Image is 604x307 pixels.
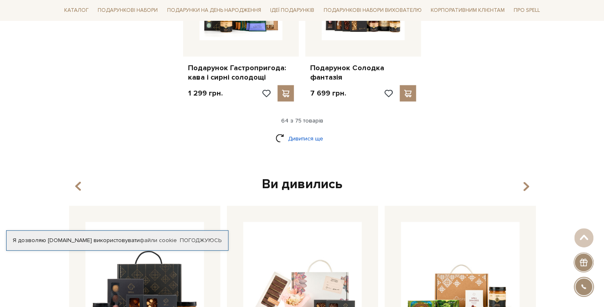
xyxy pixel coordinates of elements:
a: Подарунки на День народження [164,4,264,17]
a: Ідеї подарунків [267,4,318,17]
a: Подарункові набори вихователю [320,3,425,17]
p: 7 699 грн. [310,89,346,98]
a: Погоджуюсь [180,237,221,244]
div: Ви дивились [66,176,538,193]
a: Каталог [61,4,92,17]
div: Я дозволяю [DOMAIN_NAME] використовувати [7,237,228,244]
a: Подарункові набори [94,4,161,17]
a: Про Spell [510,4,543,17]
a: Подарунок Солодка фантазія [310,63,416,82]
a: Корпоративним клієнтам [427,3,508,17]
a: Дивитися ще [275,131,329,146]
a: файли cookie [140,237,177,244]
div: 64 з 75 товарів [58,117,546,125]
p: 1 299 грн. [188,89,223,98]
a: Подарунок Гастропригода: кава і сирні солодощі [188,63,294,82]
